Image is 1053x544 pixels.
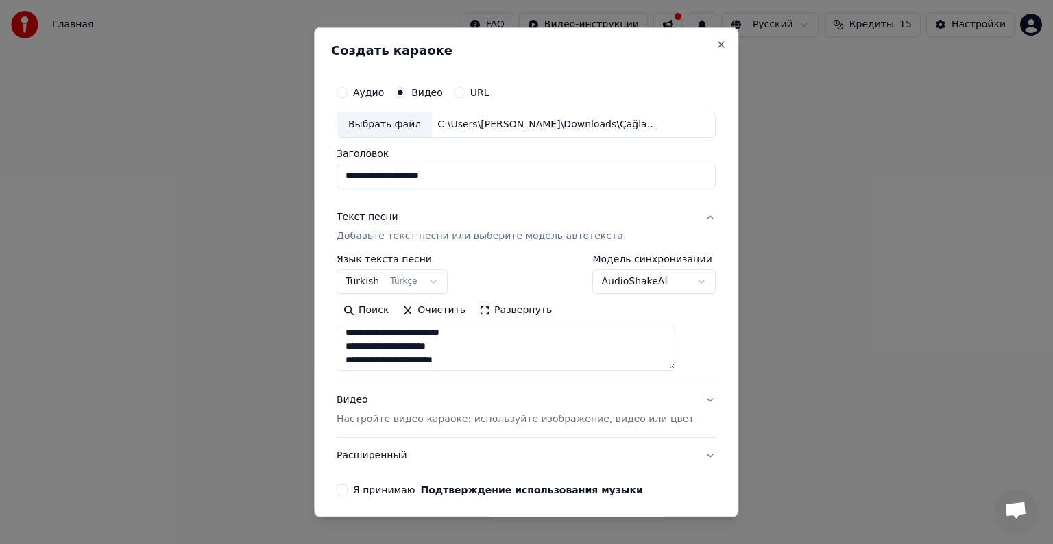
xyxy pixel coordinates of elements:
[432,118,665,132] div: C:\Users\[PERSON_NAME]\Downloads\Çağla-saz mı caz mı +.mp4
[353,485,643,495] label: Я принимаю
[337,412,694,426] p: Настройте видео караоке: используйте изображение, видео или цвет
[337,230,623,243] p: Добавьте текст песни или выберите модель автотекста
[337,199,716,254] button: Текст песниДобавьте текст песни или выберите модель автотекста
[470,88,489,97] label: URL
[337,393,694,426] div: Видео
[353,88,384,97] label: Аудио
[396,299,473,321] button: Очистить
[337,438,716,473] button: Расширенный
[337,254,716,382] div: Текст песниДобавьте текст песни или выберите модель автотекста
[337,210,398,224] div: Текст песни
[337,149,716,158] label: Заголовок
[337,299,396,321] button: Поиск
[411,88,443,97] label: Видео
[421,485,643,495] button: Я принимаю
[331,45,721,57] h2: Создать караоке
[472,299,559,321] button: Развернуть
[337,254,448,264] label: Язык текста песни
[337,382,716,437] button: ВидеоНастройте видео караоке: используйте изображение, видео или цвет
[337,112,432,137] div: Выбрать файл
[593,254,716,264] label: Модель синхронизации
